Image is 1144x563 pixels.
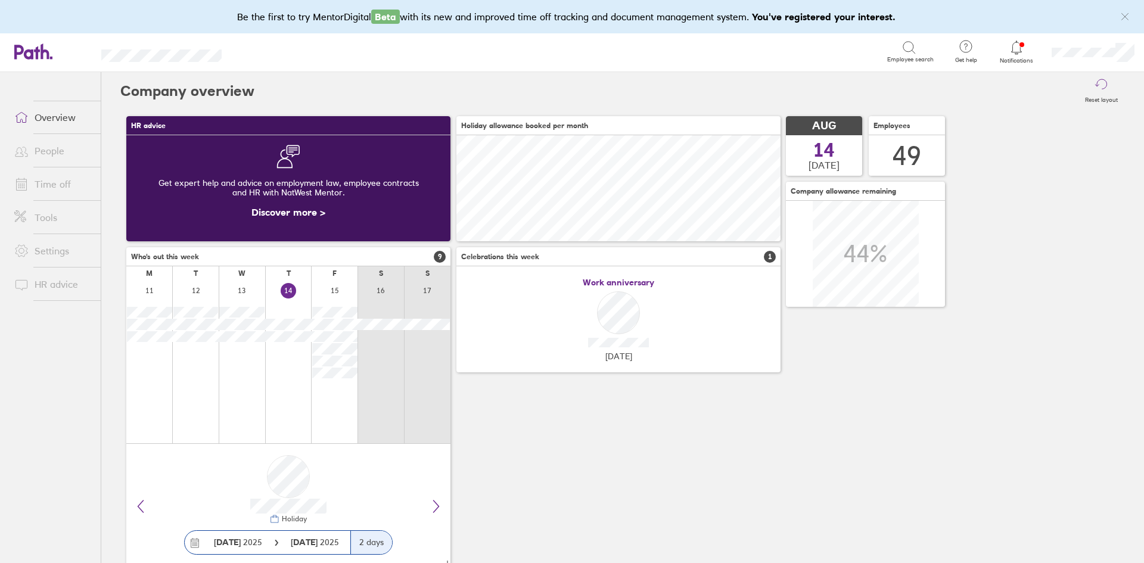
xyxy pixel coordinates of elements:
span: Company allowance remaining [791,187,896,195]
h2: Company overview [120,72,254,110]
span: Beta [371,10,400,24]
div: 49 [893,141,921,171]
div: Holiday [279,515,307,523]
div: M [146,269,153,278]
b: You've registered your interest. [752,11,896,23]
a: Notifications [997,39,1036,64]
span: HR advice [131,122,166,130]
span: 2025 [291,537,339,547]
span: 9 [434,251,446,263]
button: Reset layout [1078,72,1125,110]
span: Employees [873,122,910,130]
label: Reset layout [1078,93,1125,104]
a: HR advice [5,272,101,296]
strong: [DATE] [214,537,241,548]
span: Holiday allowance booked per month [461,122,588,130]
span: 2025 [214,537,262,547]
div: Be the first to try MentorDigital with its new and improved time off tracking and document manage... [237,10,907,24]
a: Settings [5,239,101,263]
span: [DATE] [605,352,632,361]
strong: [DATE] [291,537,320,548]
span: 1 [764,251,776,263]
span: Employee search [887,56,934,63]
div: 2 days [350,531,392,554]
a: Tools [5,206,101,229]
span: Get help [947,57,986,64]
a: Overview [5,105,101,129]
a: Discover more > [251,206,325,218]
a: People [5,139,101,163]
div: S [425,269,430,278]
span: 14 [813,141,835,160]
a: Time off [5,172,101,196]
span: Notifications [997,57,1036,64]
span: [DATE] [809,160,840,170]
div: W [238,269,245,278]
div: F [332,269,337,278]
span: Who's out this week [131,253,199,261]
span: Celebrations this week [461,253,539,261]
div: Get expert help and advice on employment law, employee contracts and HR with NatWest Mentor. [136,169,441,207]
span: AUG [812,120,836,132]
div: T [287,269,291,278]
div: T [194,269,198,278]
span: Work anniversary [583,278,654,287]
div: Search [254,46,284,57]
div: S [379,269,383,278]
